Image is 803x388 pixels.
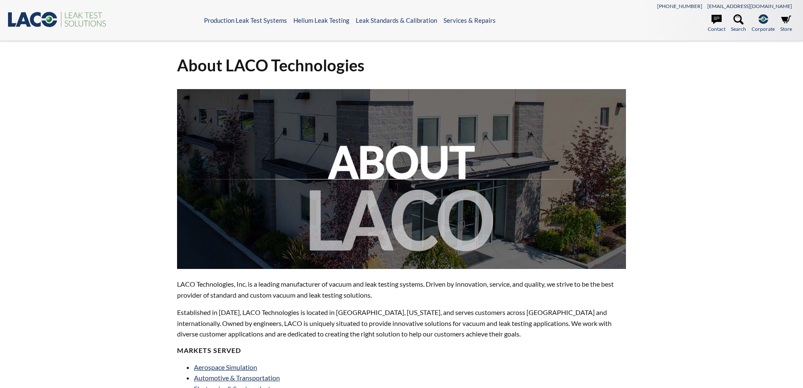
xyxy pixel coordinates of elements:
[177,89,626,269] img: about-laco.jpg
[780,14,792,33] a: Store
[708,14,725,33] a: Contact
[752,25,775,33] span: Corporate
[177,307,626,339] p: Established in [DATE], LACO Technologies is located in [GEOGRAPHIC_DATA], [US_STATE], and serves ...
[177,346,241,354] strong: MARKETS SERVED
[293,16,349,24] a: Helium Leak Testing
[707,3,792,9] a: [EMAIL_ADDRESS][DOMAIN_NAME]
[657,3,702,9] a: [PHONE_NUMBER]
[356,16,437,24] a: Leak Standards & Calibration
[443,16,496,24] a: Services & Repairs
[177,55,626,76] h1: About LACO Technologies
[731,14,746,33] a: Search
[204,16,287,24] a: Production Leak Test Systems
[177,279,626,300] p: LACO Technologies, Inc. is a leading manufacturer of vacuum and leak testing systems. Driven by i...
[194,363,257,371] a: Aerospace Simulation
[194,374,280,382] a: Automotive & Transportation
